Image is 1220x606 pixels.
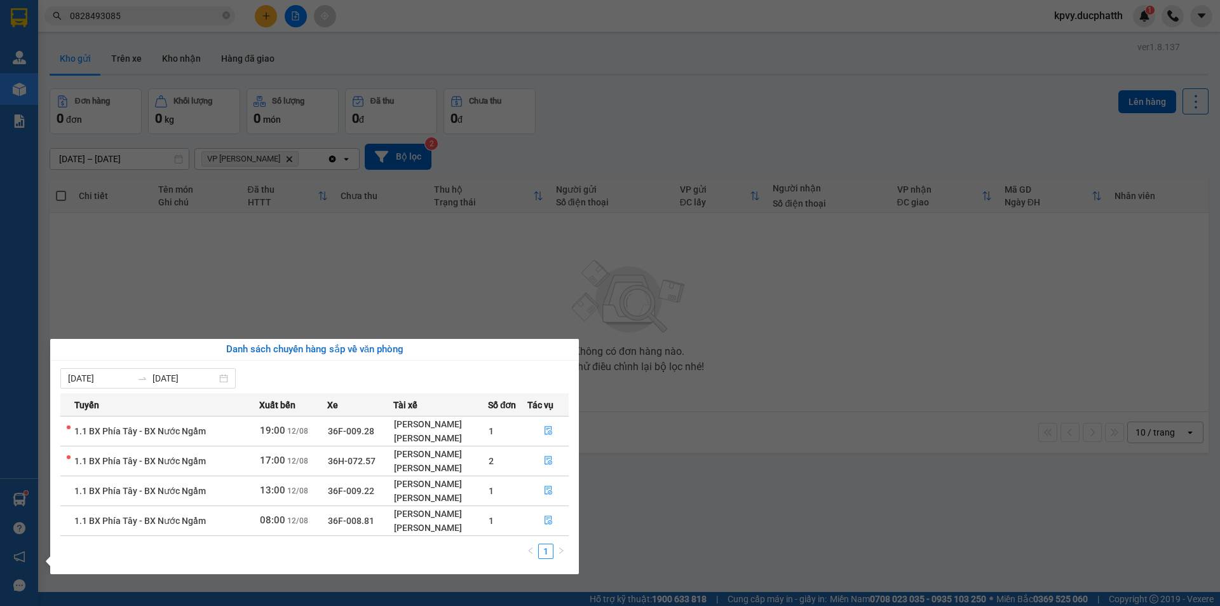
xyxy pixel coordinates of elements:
span: 12/08 [287,457,308,465]
span: 36F-009.28 [328,426,374,436]
span: Tài xế [393,398,417,412]
span: 36H-072.57 [328,456,376,466]
span: swap-right [137,373,147,383]
span: right [557,547,565,554]
span: 12/08 [287,516,308,525]
div: [PERSON_NAME] [394,507,487,521]
input: Đến ngày [152,371,217,385]
span: 13:00 [260,485,285,496]
button: left [523,544,538,559]
div: [PERSON_NAME] [394,477,487,491]
span: Xe [327,398,338,412]
span: 1 [489,516,494,526]
span: Tuyến [74,398,99,412]
span: 17:00 [260,455,285,466]
button: right [553,544,569,559]
span: 36F-009.22 [328,486,374,496]
span: Xuất bến [259,398,295,412]
span: Tác vụ [527,398,553,412]
span: 1.1 BX Phía Tây - BX Nước Ngầm [74,516,206,526]
div: Danh sách chuyến hàng sắp về văn phòng [60,342,569,357]
button: file-done [528,421,568,441]
div: [PERSON_NAME] [394,521,487,535]
div: [PERSON_NAME] [394,491,487,505]
span: 1 [489,486,494,496]
span: Số đơn [488,398,517,412]
span: 1.1 BX Phía Tây - BX Nước Ngầm [74,486,206,496]
span: file-done [544,516,553,526]
span: 2 [489,456,494,466]
span: 12/08 [287,427,308,436]
input: Từ ngày [68,371,132,385]
span: to [137,373,147,383]
span: file-done [544,456,553,466]
span: 08:00 [260,514,285,526]
li: Next Page [553,544,569,559]
li: Previous Page [523,544,538,559]
div: [PERSON_NAME] [394,431,487,445]
button: file-done [528,451,568,471]
span: 19:00 [260,425,285,436]
div: [PERSON_NAME] [394,417,487,431]
a: 1 [539,544,553,558]
div: [PERSON_NAME] [394,461,487,475]
span: 36F-008.81 [328,516,374,526]
span: file-done [544,426,553,436]
div: [PERSON_NAME] [394,447,487,461]
span: left [527,547,534,554]
span: 1.1 BX Phía Tây - BX Nước Ngầm [74,426,206,436]
button: file-done [528,481,568,501]
span: 1.1 BX Phía Tây - BX Nước Ngầm [74,456,206,466]
span: file-done [544,486,553,496]
button: file-done [528,511,568,531]
span: 12/08 [287,486,308,495]
li: 1 [538,544,553,559]
span: 1 [489,426,494,436]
